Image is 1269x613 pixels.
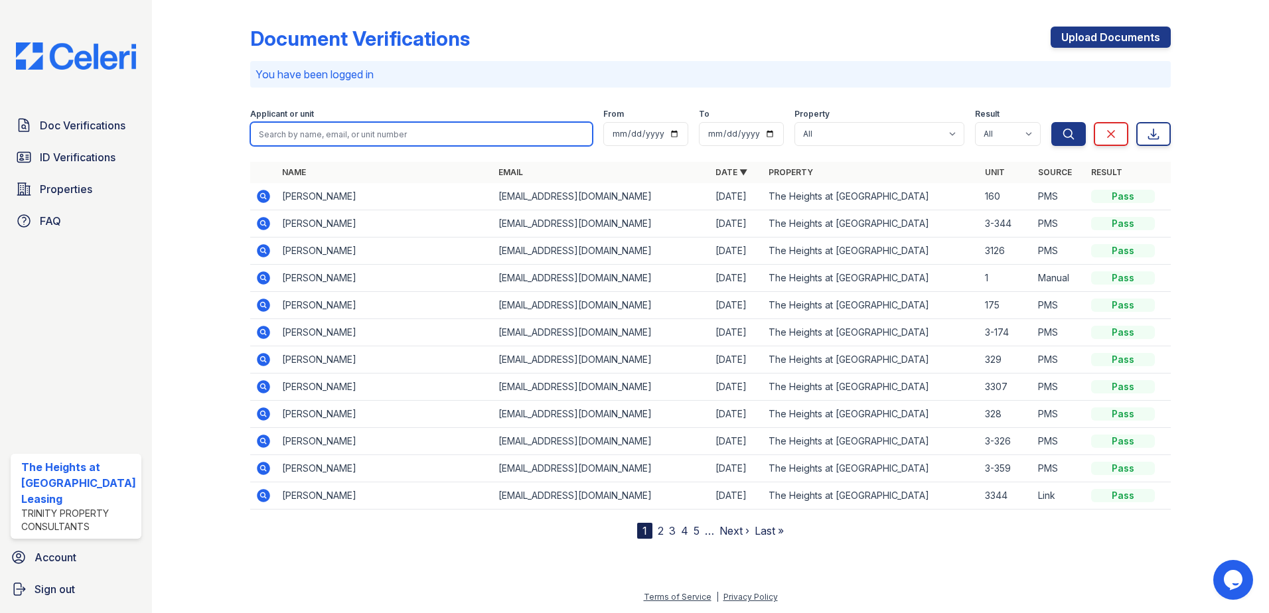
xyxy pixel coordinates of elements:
[277,319,494,346] td: [PERSON_NAME]
[710,428,763,455] td: [DATE]
[498,167,523,177] a: Email
[1033,265,1086,292] td: Manual
[277,346,494,374] td: [PERSON_NAME]
[716,592,719,602] div: |
[980,401,1033,428] td: 328
[975,109,1000,119] label: Result
[40,117,125,133] span: Doc Verifications
[493,482,710,510] td: [EMAIL_ADDRESS][DOMAIN_NAME]
[1033,183,1086,210] td: PMS
[1033,428,1086,455] td: PMS
[763,292,980,319] td: The Heights at [GEOGRAPHIC_DATA]
[277,401,494,428] td: [PERSON_NAME]
[493,428,710,455] td: [EMAIL_ADDRESS][DOMAIN_NAME]
[21,459,136,507] div: The Heights at [GEOGRAPHIC_DATA] Leasing
[763,374,980,401] td: The Heights at [GEOGRAPHIC_DATA]
[710,401,763,428] td: [DATE]
[755,524,784,537] a: Last »
[493,238,710,265] td: [EMAIL_ADDRESS][DOMAIN_NAME]
[1033,401,1086,428] td: PMS
[710,374,763,401] td: [DATE]
[1033,319,1086,346] td: PMS
[493,319,710,346] td: [EMAIL_ADDRESS][DOMAIN_NAME]
[603,109,624,119] label: From
[710,265,763,292] td: [DATE]
[5,42,147,70] img: CE_Logo_Blue-a8612792a0a2168367f1c8372b55b34899dd931a85d93a1a3d3e32e68fde9ad4.png
[11,208,141,234] a: FAQ
[1033,374,1086,401] td: PMS
[763,210,980,238] td: The Heights at [GEOGRAPHIC_DATA]
[710,183,763,210] td: [DATE]
[980,346,1033,374] td: 329
[763,265,980,292] td: The Heights at [GEOGRAPHIC_DATA]
[11,176,141,202] a: Properties
[710,482,763,510] td: [DATE]
[699,109,709,119] label: To
[1091,489,1155,502] div: Pass
[1091,326,1155,339] div: Pass
[277,265,494,292] td: [PERSON_NAME]
[277,238,494,265] td: [PERSON_NAME]
[980,265,1033,292] td: 1
[277,183,494,210] td: [PERSON_NAME]
[277,374,494,401] td: [PERSON_NAME]
[763,401,980,428] td: The Heights at [GEOGRAPHIC_DATA]
[40,213,61,229] span: FAQ
[5,544,147,571] a: Account
[1051,27,1171,48] a: Upload Documents
[980,319,1033,346] td: 3-174
[1213,560,1256,600] iframe: chat widget
[277,292,494,319] td: [PERSON_NAME]
[493,401,710,428] td: [EMAIL_ADDRESS][DOMAIN_NAME]
[277,210,494,238] td: [PERSON_NAME]
[658,524,664,537] a: 2
[710,455,763,482] td: [DATE]
[763,238,980,265] td: The Heights at [GEOGRAPHIC_DATA]
[35,581,75,597] span: Sign out
[719,524,749,537] a: Next ›
[493,210,710,238] td: [EMAIL_ADDRESS][DOMAIN_NAME]
[763,482,980,510] td: The Heights at [GEOGRAPHIC_DATA]
[769,167,813,177] a: Property
[35,549,76,565] span: Account
[723,592,778,602] a: Privacy Policy
[493,455,710,482] td: [EMAIL_ADDRESS][DOMAIN_NAME]
[710,319,763,346] td: [DATE]
[493,265,710,292] td: [EMAIL_ADDRESS][DOMAIN_NAME]
[1033,346,1086,374] td: PMS
[980,210,1033,238] td: 3-344
[985,167,1005,177] a: Unit
[1091,299,1155,312] div: Pass
[1091,407,1155,421] div: Pass
[794,109,830,119] label: Property
[980,183,1033,210] td: 160
[1033,238,1086,265] td: PMS
[644,592,711,602] a: Terms of Service
[1033,482,1086,510] td: Link
[1091,190,1155,203] div: Pass
[763,428,980,455] td: The Heights at [GEOGRAPHIC_DATA]
[5,576,147,602] a: Sign out
[980,482,1033,510] td: 3344
[256,66,1166,82] p: You have been logged in
[1091,167,1122,177] a: Result
[980,455,1033,482] td: 3-359
[763,183,980,210] td: The Heights at [GEOGRAPHIC_DATA]
[710,238,763,265] td: [DATE]
[11,112,141,139] a: Doc Verifications
[763,319,980,346] td: The Heights at [GEOGRAPHIC_DATA]
[250,122,593,146] input: Search by name, email, or unit number
[710,210,763,238] td: [DATE]
[1038,167,1072,177] a: Source
[277,455,494,482] td: [PERSON_NAME]
[250,109,314,119] label: Applicant or unit
[681,524,688,537] a: 4
[1091,353,1155,366] div: Pass
[493,292,710,319] td: [EMAIL_ADDRESS][DOMAIN_NAME]
[694,524,700,537] a: 5
[493,346,710,374] td: [EMAIL_ADDRESS][DOMAIN_NAME]
[980,238,1033,265] td: 3126
[11,144,141,170] a: ID Verifications
[40,181,92,197] span: Properties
